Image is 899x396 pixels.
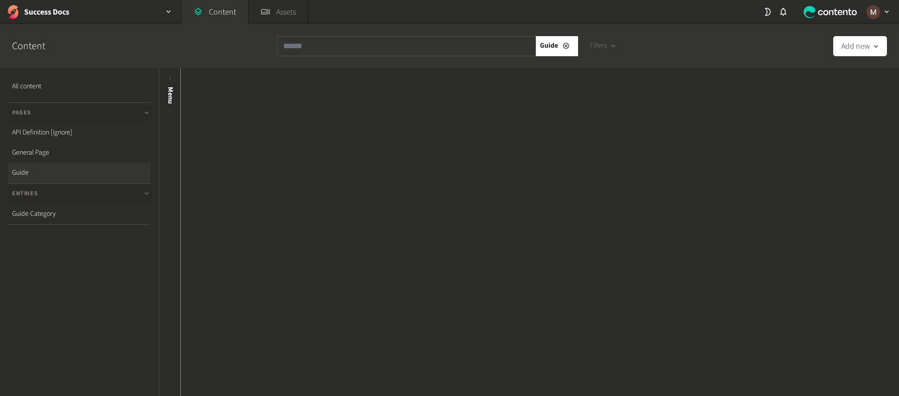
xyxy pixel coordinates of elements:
[8,143,151,163] a: General Page
[12,39,68,54] h2: Content
[8,122,151,143] a: API Definition [ignore]
[12,108,31,117] span: Pages
[866,5,880,19] img: Marinel G
[12,189,38,198] span: Entries
[6,5,20,19] img: Success Docs
[590,41,607,51] span: Filters
[540,41,558,51] span: Guide
[582,36,625,56] button: Filters
[24,6,69,18] h2: Success Docs
[8,76,151,96] a: All content
[165,87,176,104] span: Menu
[8,163,151,183] a: Guide
[833,36,887,56] button: Add new
[8,204,151,224] a: Guide Category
